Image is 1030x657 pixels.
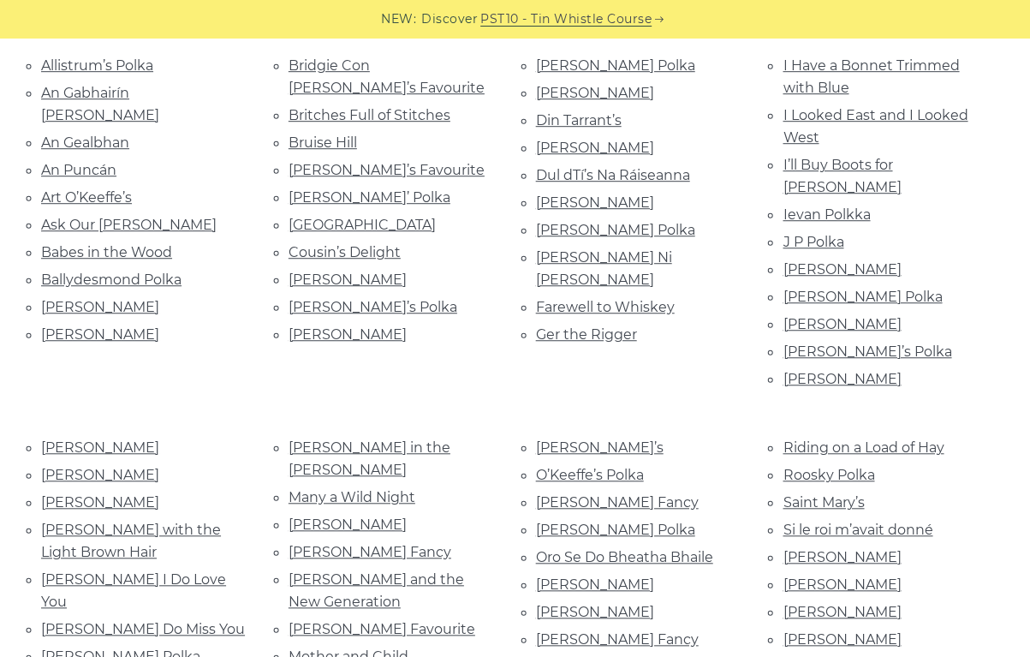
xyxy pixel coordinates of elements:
a: PST10 - Tin Whistle Course [480,9,652,29]
a: [PERSON_NAME] [41,467,159,483]
a: I’ll Buy Boots for [PERSON_NAME] [783,157,901,195]
a: [PERSON_NAME]’s Polka [289,299,457,315]
a: [PERSON_NAME] [41,299,159,315]
a: Farewell to Whiskey [536,299,675,315]
a: Babes in the Wood [41,244,172,260]
a: [PERSON_NAME] and the New Generation [289,571,464,610]
a: Bruise Hill [289,134,357,151]
a: Saint Mary’s [783,494,864,511]
span: Discover [421,9,478,29]
a: [PERSON_NAME] [41,439,159,456]
a: J P Polka [783,234,843,250]
a: [PERSON_NAME] Do Miss You [41,621,245,637]
a: [PERSON_NAME] in the [PERSON_NAME] [289,439,450,478]
a: [PERSON_NAME] [289,517,407,533]
a: Din Tarrant’s [536,112,622,128]
a: [PERSON_NAME] [536,604,654,620]
a: [PERSON_NAME] [783,371,901,387]
a: Art O’Keeffe’s [41,189,132,206]
span: NEW: [381,9,416,29]
a: An Gealbhan [41,134,129,151]
a: [PERSON_NAME] [783,631,901,648]
a: [GEOGRAPHIC_DATA] [289,217,436,233]
a: An Puncán [41,162,116,178]
a: [PERSON_NAME] Fancy [289,544,451,560]
a: [PERSON_NAME]’s Favourite [289,162,485,178]
a: [PERSON_NAME] [536,85,654,101]
a: [PERSON_NAME]’s Polka [783,343,951,360]
a: [PERSON_NAME] I Do Love You [41,571,226,610]
a: [PERSON_NAME] [536,576,654,593]
a: [PERSON_NAME] [41,494,159,511]
a: An Gabhairín [PERSON_NAME] [41,85,159,123]
a: [PERSON_NAME] [536,140,654,156]
a: [PERSON_NAME] [289,326,407,343]
a: [PERSON_NAME] Favourite [289,621,475,637]
a: [PERSON_NAME] [41,326,159,343]
a: [PERSON_NAME] with the Light Brown Hair [41,522,221,560]
a: Oro Se Do Bheatha Bhaile [536,549,713,565]
a: [PERSON_NAME] Polka [536,522,695,538]
a: [PERSON_NAME] Fancy [536,631,699,648]
a: Ballydesmond Polka [41,272,182,288]
a: [PERSON_NAME] [536,194,654,211]
a: Ger the Rigger [536,326,637,343]
a: Riding on a Load of Hay [783,439,944,456]
a: [PERSON_NAME] Ni [PERSON_NAME] [536,249,672,288]
a: Ask Our [PERSON_NAME] [41,217,217,233]
a: Allistrum’s Polka [41,57,153,74]
a: O’Keeffe’s Polka [536,467,644,483]
a: I Looked East and I Looked West [783,107,967,146]
a: [PERSON_NAME] Polka [536,57,695,74]
a: [PERSON_NAME] Fancy [536,494,699,511]
a: [PERSON_NAME] Polka [783,289,942,305]
a: Roosky Polka [783,467,874,483]
a: [PERSON_NAME] [783,604,901,620]
a: [PERSON_NAME] Polka [536,222,695,238]
a: [PERSON_NAME] [783,576,901,593]
a: I Have a Bonnet Trimmed with Blue [783,57,959,96]
a: [PERSON_NAME] [783,316,901,332]
a: Many a Wild Night [289,489,415,505]
a: [PERSON_NAME]’ Polka [289,189,450,206]
a: Cousin’s Delight [289,244,401,260]
a: [PERSON_NAME] [289,272,407,288]
a: [PERSON_NAME]’s [536,439,664,456]
a: Britches Full of Stitches [289,107,450,123]
a: [PERSON_NAME] [783,261,901,278]
a: Ievan Polkka [783,206,870,223]
a: [PERSON_NAME] [783,549,901,565]
a: Dul dTí’s Na Ráiseanna [536,167,690,183]
a: Bridgie Con [PERSON_NAME]’s Favourite [289,57,485,96]
a: Si le roi m’avait donné [783,522,932,538]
